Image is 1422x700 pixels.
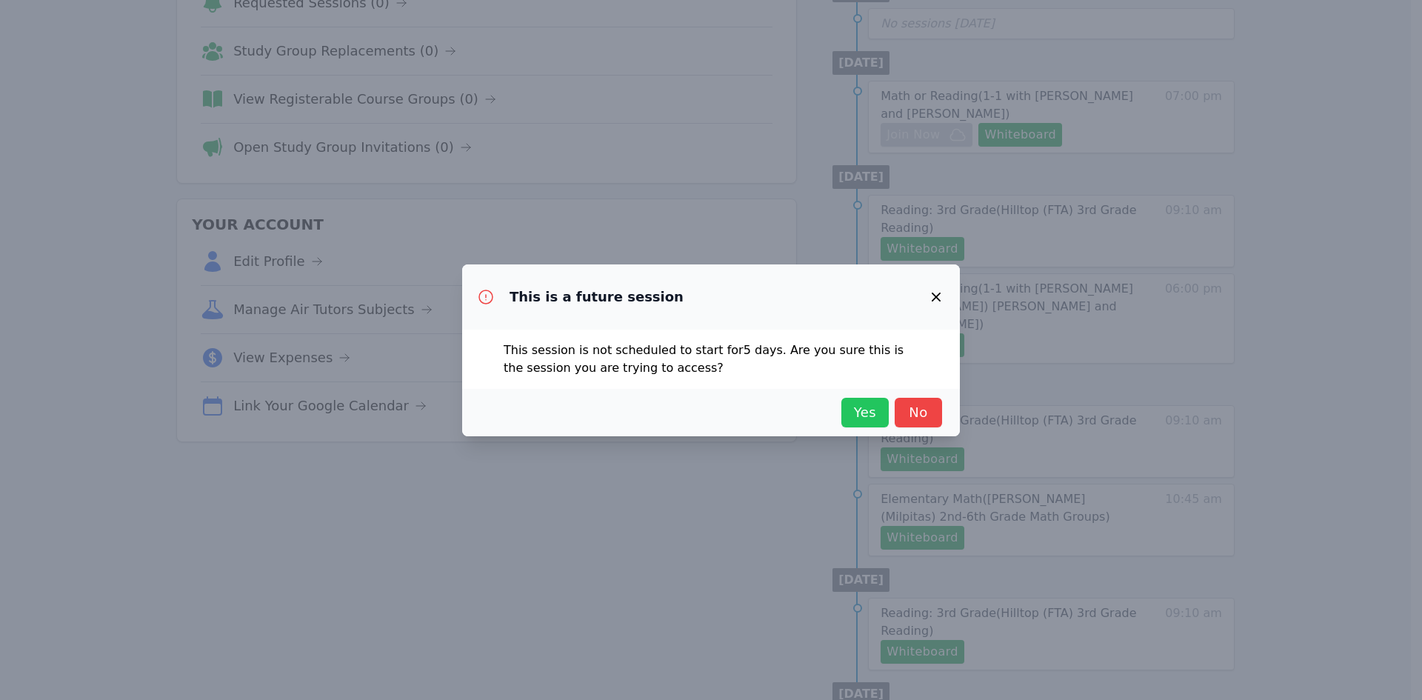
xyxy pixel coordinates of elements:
span: Yes [849,402,881,423]
button: Yes [841,398,889,427]
button: No [895,398,942,427]
span: No [902,402,935,423]
p: This session is not scheduled to start for 5 days . Are you sure this is the session you are tryi... [504,341,918,377]
h3: This is a future session [510,288,684,306]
